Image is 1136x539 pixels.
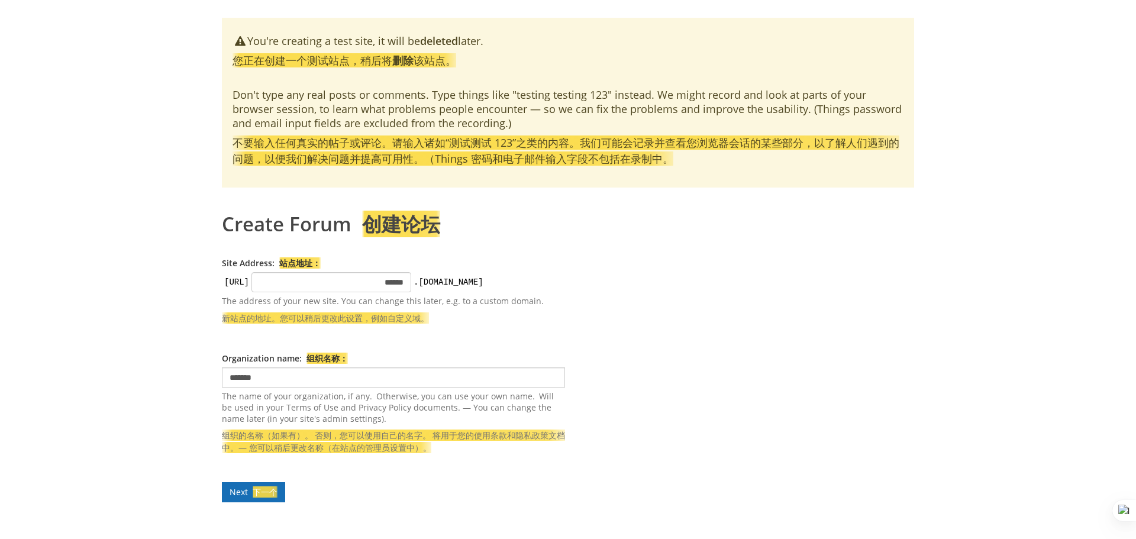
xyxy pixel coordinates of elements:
label: Organization name: [222,353,348,364]
font: 新站点的地址。您可以稍后更改此设置，例如自定义域。 [222,312,429,324]
div: You're creating a test site, it will be later. Don't type any real posts or comments. Type things... [222,18,914,188]
font: 下一个 [253,486,277,498]
label: Site Address: [222,257,321,269]
b: deleted [420,34,458,48]
kbd: [URL] [222,276,251,288]
font: 组织的名称（如果有）。 否则，您可以使用自己的名字。 将用于您的使用条款和隐私政策文档中。— 您可以稍后更改名称（在站点的管理员设置中）。 [222,430,565,453]
font: 不要输入任何真实的帖子或评论。请输入诸如“测试测试 123”之类的内容。我们可能会记录并查看您浏览器会话的某些部分，以了解人们遇到的问题，以便我们解决问题并提高可用性。（Things 密码和电子... [233,135,899,166]
font: 组织名称： [306,353,348,364]
button: Next 下一个 [222,482,285,502]
kbd: .[DOMAIN_NAME] [411,276,486,288]
span: The name of your organization, if any. Otherwise, you can use your own name. Will be used in your... [222,390,565,459]
b: 删除 [392,53,414,67]
font: 创建论坛 [362,211,440,237]
font: 站点地址： [279,257,321,269]
font: 您正在创建一个测试站点，稍后将 该站点。 [233,53,456,67]
h1: Create Forum [222,205,914,234]
p: The address of your new site. You can change this later, e.g. to a custom domain. [222,295,565,329]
